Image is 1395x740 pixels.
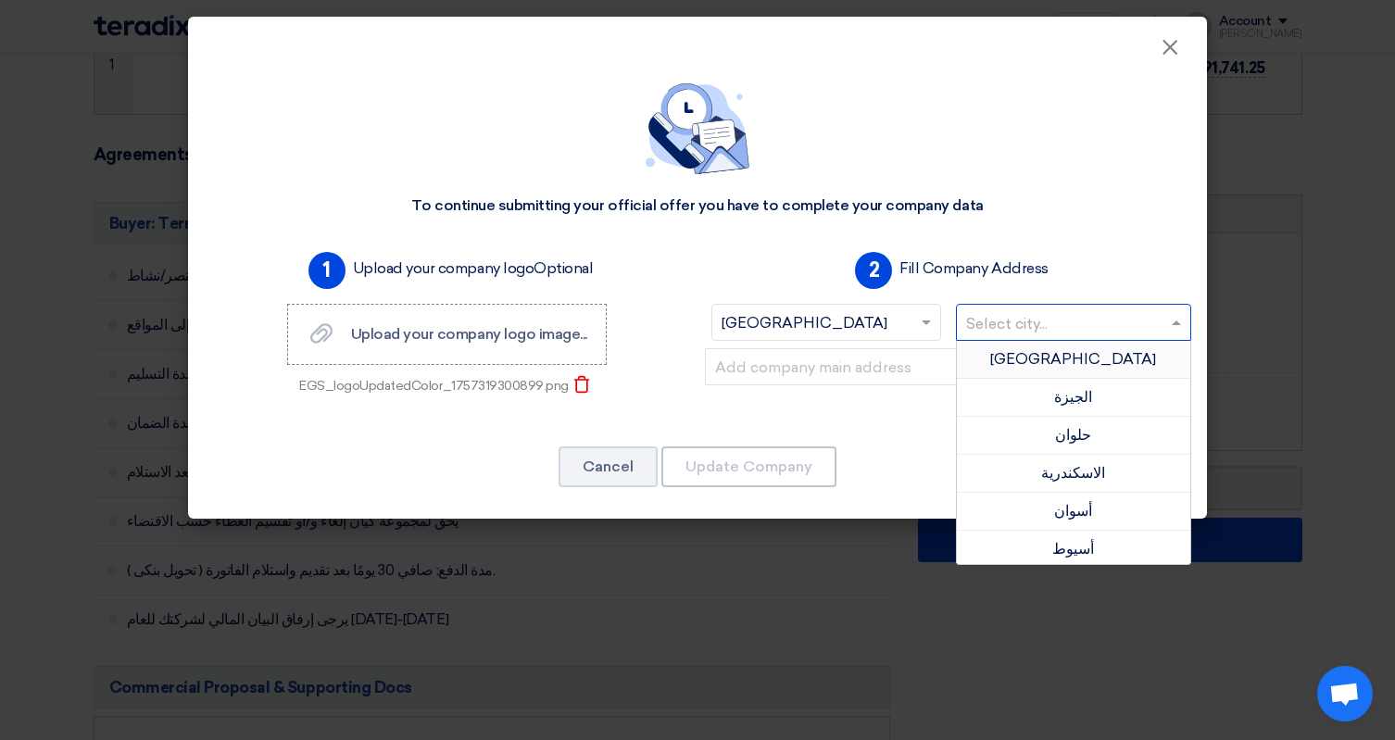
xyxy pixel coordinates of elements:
[308,252,346,289] span: 1
[990,350,1156,368] span: [GEOGRAPHIC_DATA]
[351,325,587,343] span: Upload your company logo image...
[1054,388,1092,406] span: الجيزة
[1054,502,1092,520] span: أسوان
[1146,30,1194,67] button: Close
[559,446,658,487] button: Cancel
[855,252,892,289] span: 2
[534,259,593,277] span: Optional
[299,376,569,395] div: EGS_logoUpdatedColor_1757319300899.png
[646,83,749,174] img: empty_state_contact.svg
[1055,426,1091,444] span: حلوان
[1052,540,1094,558] span: أسيوط
[353,257,594,280] label: Upload your company logo
[411,196,983,216] div: To continue submitting your official offer you have to complete your company data
[705,348,1191,385] input: Add company main address
[899,257,1048,280] label: Fill Company Address
[1161,33,1179,70] span: ×
[1317,666,1373,721] div: Open chat
[1041,464,1105,482] span: الاسكندرية
[661,446,836,487] button: Update Company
